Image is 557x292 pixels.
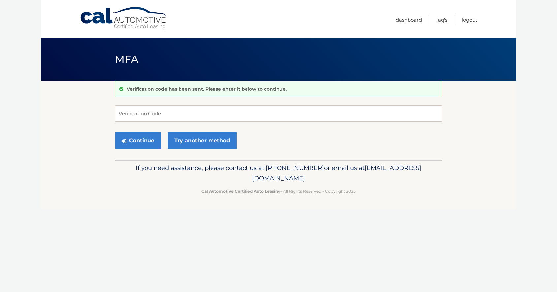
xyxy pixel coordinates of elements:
a: Dashboard [396,14,422,25]
p: If you need assistance, please contact us at: or email us at [119,163,438,184]
p: Verification code has been sent. Please enter it below to continue. [127,86,287,92]
strong: Cal Automotive Certified Auto Leasing [201,189,280,194]
p: - All Rights Reserved - Copyright 2025 [119,188,438,195]
input: Verification Code [115,105,442,122]
a: Cal Automotive [80,7,169,30]
button: Continue [115,132,161,149]
a: Logout [462,14,477,25]
span: MFA [115,53,138,65]
a: Try another method [168,132,237,149]
span: [PHONE_NUMBER] [266,164,324,172]
span: [EMAIL_ADDRESS][DOMAIN_NAME] [252,164,421,182]
a: FAQ's [436,14,447,25]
